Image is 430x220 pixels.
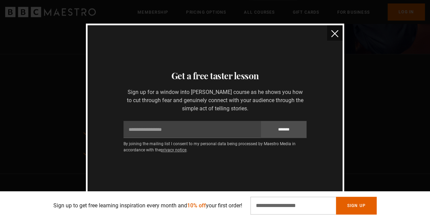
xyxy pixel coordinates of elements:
a: privacy notice [161,148,186,152]
button: Sign Up [336,197,376,215]
span: 10% off [187,202,206,209]
p: Sign up for a window into [PERSON_NAME] course as he shows you how to cut through fear and genuin... [123,88,307,113]
p: By joining the mailing list I consent to my personal data being processed by Maestro Media in acc... [123,141,307,153]
p: Sign up to get free learning inspiration every month and your first order! [53,202,242,210]
button: close [327,25,342,41]
h3: Get a free taster lesson [96,69,334,83]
